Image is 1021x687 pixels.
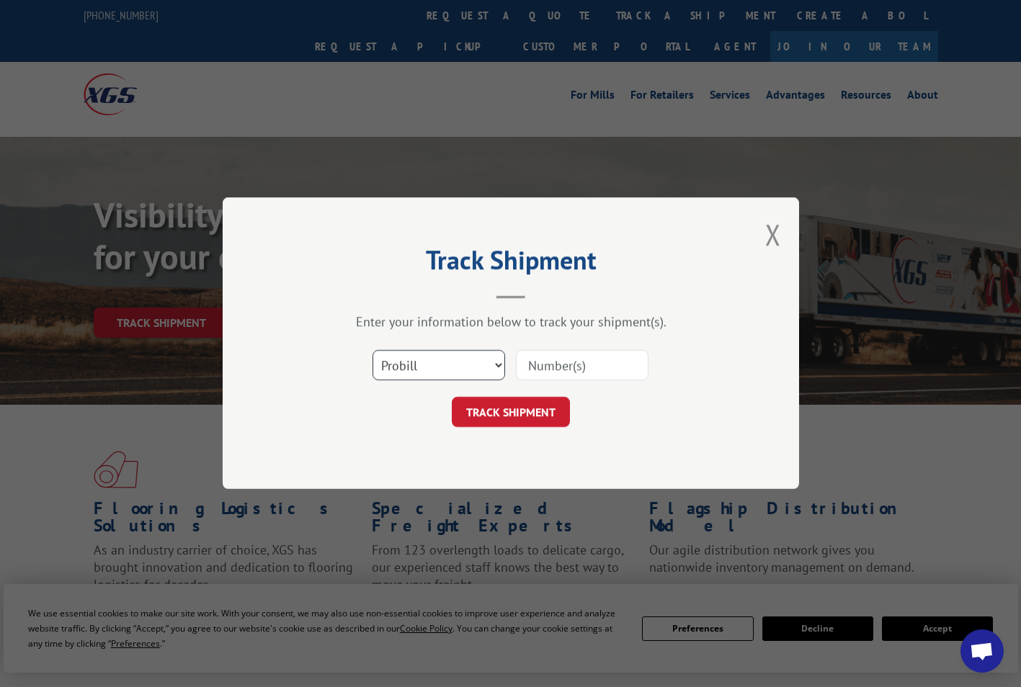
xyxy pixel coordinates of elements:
[452,398,570,428] button: TRACK SHIPMENT
[295,250,727,277] h2: Track Shipment
[295,314,727,331] div: Enter your information below to track your shipment(s).
[516,351,648,381] input: Number(s)
[960,629,1004,673] div: Open chat
[765,215,781,253] button: Close modal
